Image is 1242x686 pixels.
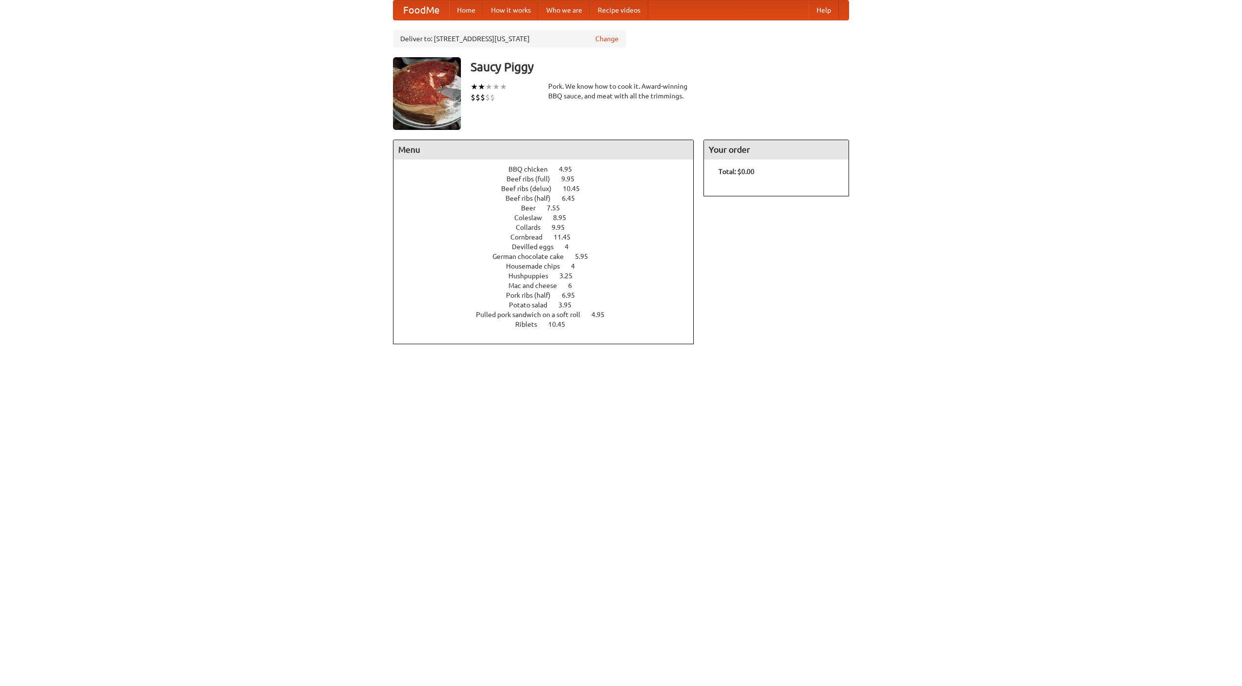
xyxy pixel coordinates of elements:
span: Coleslaw [514,214,552,222]
span: 5.95 [575,253,598,260]
span: 4.95 [559,165,582,173]
span: 9.95 [552,223,574,231]
span: 8.95 [553,214,576,222]
span: German chocolate cake [492,253,573,260]
span: 10.45 [563,185,589,192]
span: Pulled pork sandwich on a soft roll [476,311,590,319]
h3: Saucy Piggy [471,57,849,77]
span: Cornbread [510,233,552,241]
span: 6.45 [562,194,585,202]
span: 11.45 [554,233,580,241]
span: 4.95 [591,311,614,319]
a: FoodMe [393,0,449,20]
a: Help [809,0,839,20]
span: Hushpuppies [508,272,558,280]
li: ★ [471,81,478,92]
span: Collards [516,223,550,231]
div: Pork. We know how to cook it. Award-winning BBQ sauce, and meat with all the trimmings. [548,81,694,101]
a: Home [449,0,483,20]
a: BBQ chicken 4.95 [508,165,590,173]
span: 7.55 [547,204,570,212]
li: $ [490,92,495,103]
span: 9.95 [561,175,584,183]
a: Recipe videos [590,0,648,20]
span: Beef ribs (half) [506,194,560,202]
li: $ [485,92,490,103]
span: Mac and cheese [508,282,567,289]
h4: Your order [704,140,849,160]
span: Potato salad [509,301,557,309]
a: Beef ribs (delux) 10.45 [501,185,598,192]
a: Housemade chips 4 [506,262,593,270]
span: Beef ribs (full) [507,175,560,183]
a: Beef ribs (half) 6.45 [506,194,593,202]
a: Collards 9.95 [516,223,583,231]
span: Beer [521,204,545,212]
a: Pulled pork sandwich on a soft roll 4.95 [476,311,622,319]
a: Mac and cheese 6 [508,282,590,289]
span: Devilled eggs [512,243,563,251]
span: Riblets [515,320,547,328]
a: Potato salad 3.95 [509,301,589,309]
div: Deliver to: [STREET_ADDRESS][US_STATE] [393,30,626,48]
b: Total: $0.00 [719,168,754,175]
li: $ [480,92,485,103]
a: How it works [483,0,539,20]
a: Change [595,34,619,44]
a: German chocolate cake 5.95 [492,253,606,260]
li: ★ [478,81,485,92]
span: Housemade chips [506,262,570,270]
span: 3.25 [559,272,582,280]
span: 10.45 [548,320,575,328]
li: $ [471,92,475,103]
li: $ [475,92,480,103]
a: Beer 7.55 [521,204,578,212]
span: 6 [568,282,582,289]
span: Beef ribs (delux) [501,185,561,192]
span: 3.95 [558,301,581,309]
span: BBQ chicken [508,165,557,173]
a: Hushpuppies 3.25 [508,272,590,280]
span: 4 [565,243,578,251]
li: ★ [485,81,492,92]
a: Coleslaw 8.95 [514,214,584,222]
a: Cornbread 11.45 [510,233,588,241]
a: Riblets 10.45 [515,320,583,328]
img: angular.jpg [393,57,461,130]
span: 6.95 [562,291,585,299]
li: ★ [500,81,507,92]
h4: Menu [393,140,693,160]
span: 4 [571,262,585,270]
a: Devilled eggs 4 [512,243,587,251]
a: Who we are [539,0,590,20]
a: Pork ribs (half) 6.95 [506,291,593,299]
li: ★ [492,81,500,92]
span: Pork ribs (half) [506,291,560,299]
a: Beef ribs (full) 9.95 [507,175,592,183]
